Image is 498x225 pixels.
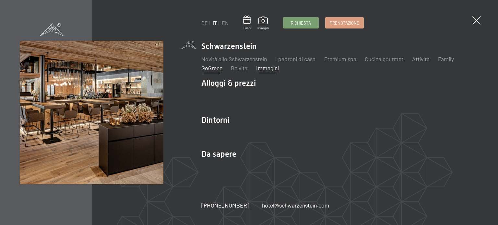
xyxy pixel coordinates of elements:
[365,55,403,62] a: Cucina gourmet
[275,55,315,62] a: I padroni di casa
[257,17,269,30] a: Immagini
[201,55,267,62] a: Novità allo Schwarzenstein
[256,64,279,72] a: Immagini
[283,17,318,28] a: Richiesta
[438,55,454,62] a: Family
[257,26,269,30] span: Immagini
[201,20,208,26] a: DE
[222,20,229,26] a: EN
[262,201,329,209] a: hotel@schwarzenstein.com
[326,17,363,28] a: Prenotazione
[243,16,251,30] a: Buoni
[330,20,359,26] span: Prenotazione
[231,64,247,72] a: Belvita
[213,20,217,26] a: IT
[201,202,249,209] span: [PHONE_NUMBER]
[291,20,311,26] span: Richiesta
[324,55,356,62] a: Premium spa
[243,26,251,30] span: Buoni
[412,55,430,62] a: Attività
[201,201,249,209] a: [PHONE_NUMBER]
[201,64,222,72] a: GoGreen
